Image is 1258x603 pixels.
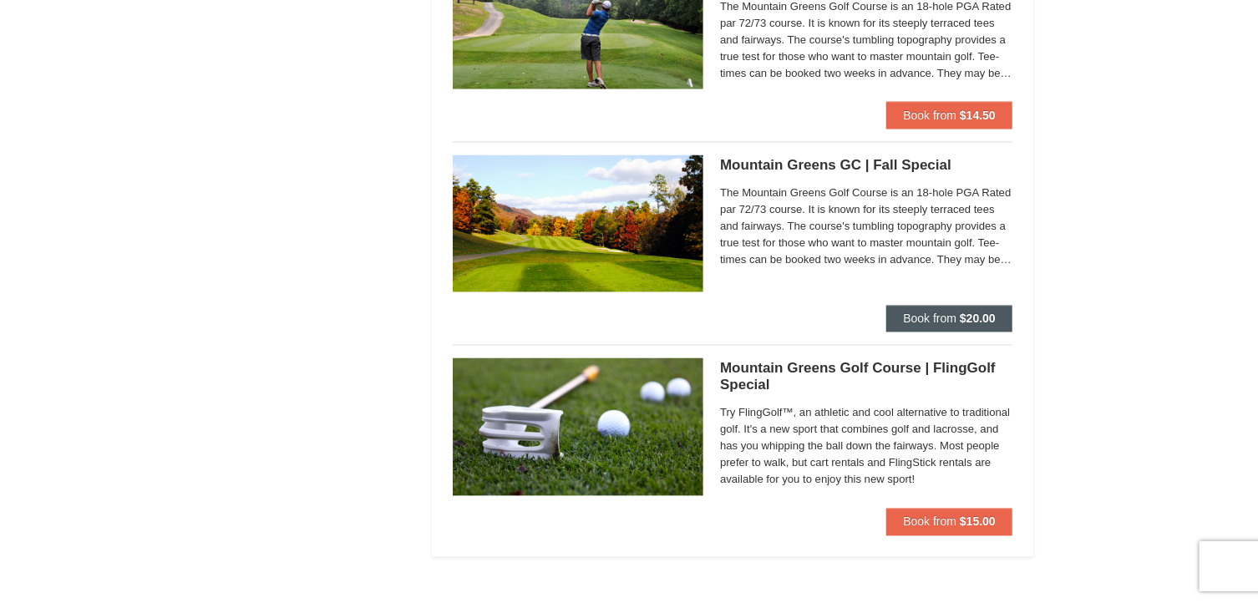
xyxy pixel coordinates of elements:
[453,358,703,495] img: 6619888-12-785018d3.jpg
[453,155,703,292] img: 6619888-37-1f9f2b09.jpg
[720,405,1012,489] span: Try FlingGolf™, an athletic and cool alternative to traditional golf. It's a new sport that combi...
[903,109,956,122] span: Book from
[720,361,1012,394] h5: Mountain Greens Golf Course | FlingGolf Special
[720,158,1012,175] h5: Mountain Greens GC | Fall Special
[886,306,1012,332] button: Book from $20.00
[886,102,1012,129] button: Book from $14.50
[886,509,1012,535] button: Book from $15.00
[903,312,956,326] span: Book from
[960,312,996,326] strong: $20.00
[960,109,996,122] strong: $14.50
[720,185,1012,269] span: The Mountain Greens Golf Course is an 18-hole PGA Rated par 72/73 course. It is known for its ste...
[903,515,956,529] span: Book from
[960,515,996,529] strong: $15.00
